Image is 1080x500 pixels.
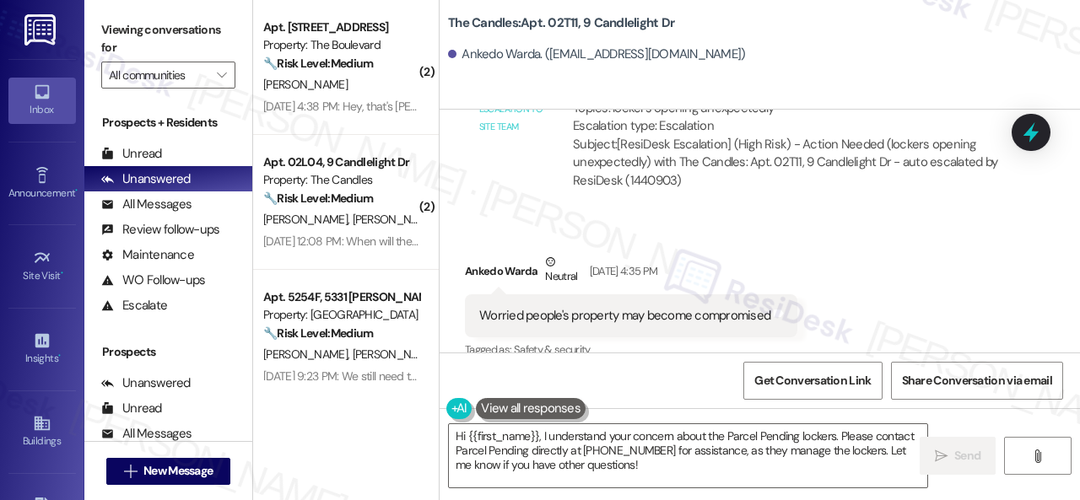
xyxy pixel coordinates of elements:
[217,68,226,82] i: 
[84,343,252,361] div: Prospects
[743,362,882,400] button: Get Conversation Link
[124,465,137,478] i: 
[263,191,373,206] strong: 🔧 Risk Level: Medium
[479,307,770,325] div: Worried people's property may become compromised
[8,326,76,372] a: Insights •
[101,145,162,163] div: Unread
[465,337,797,362] div: Tagged as:
[101,400,162,417] div: Unread
[448,14,674,32] b: The Candles: Apt. 02T11, 9 Candlelight Dr
[101,297,167,315] div: Escalate
[902,372,1052,390] span: Share Conversation via email
[101,170,191,188] div: Unanswered
[263,56,373,71] strong: 🔧 Risk Level: Medium
[920,437,996,475] button: Send
[573,136,1002,190] div: Subject: [ResiDesk Escalation] (High Risk) - Action Needed (lockers opening unexpectedly) with Th...
[75,185,78,196] span: •
[101,246,194,264] div: Maintenance
[8,78,76,123] a: Inbox
[263,288,419,306] div: Apt. 5254F, 5331 [PERSON_NAME]
[514,342,591,357] span: Safety & security
[754,372,871,390] span: Get Conversation Link
[353,347,437,362] span: [PERSON_NAME]
[101,374,191,392] div: Unanswered
[24,14,59,46] img: ResiDesk Logo
[263,36,419,54] div: Property: The Boulevard
[263,325,373,341] strong: 🔧 Risk Level: Medium
[143,462,213,480] span: New Message
[58,350,61,362] span: •
[448,46,745,63] div: Ankedo Warda. ([EMAIL_ADDRESS][DOMAIN_NAME])
[263,347,353,362] span: [PERSON_NAME]
[263,234,594,249] div: [DATE] 12:08 PM: When will the inventory form complains get done ?
[101,196,192,213] div: All Messages
[101,221,219,239] div: Review follow-ups
[954,447,980,465] span: Send
[101,272,205,289] div: WO Follow-ups
[542,253,580,288] div: Neutral
[353,212,437,227] span: [PERSON_NAME]
[101,17,235,62] label: Viewing conversations for
[263,19,419,36] div: Apt. [STREET_ADDRESS]
[8,244,76,289] a: Site Visit •
[109,62,208,89] input: All communities
[8,409,76,454] a: Buildings
[263,306,419,324] div: Property: [GEOGRAPHIC_DATA]
[263,212,353,227] span: [PERSON_NAME]
[891,362,1063,400] button: Share Conversation via email
[263,77,348,92] span: [PERSON_NAME]
[263,153,419,171] div: Apt. 02L04, 9 Candlelight Dr
[84,114,252,132] div: Prospects + Residents
[106,458,231,485] button: New Message
[263,171,419,189] div: Property: The Candles
[586,262,658,280] div: [DATE] 4:35 PM
[61,267,63,279] span: •
[465,253,797,294] div: Ankedo Warda
[449,424,927,487] textarea: Hi {{first_name}}, I understand your concern about the Parcel Pending lockers. Please contact Par...
[1031,449,1044,463] i: 
[935,449,948,463] i: 
[101,425,192,443] div: All Messages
